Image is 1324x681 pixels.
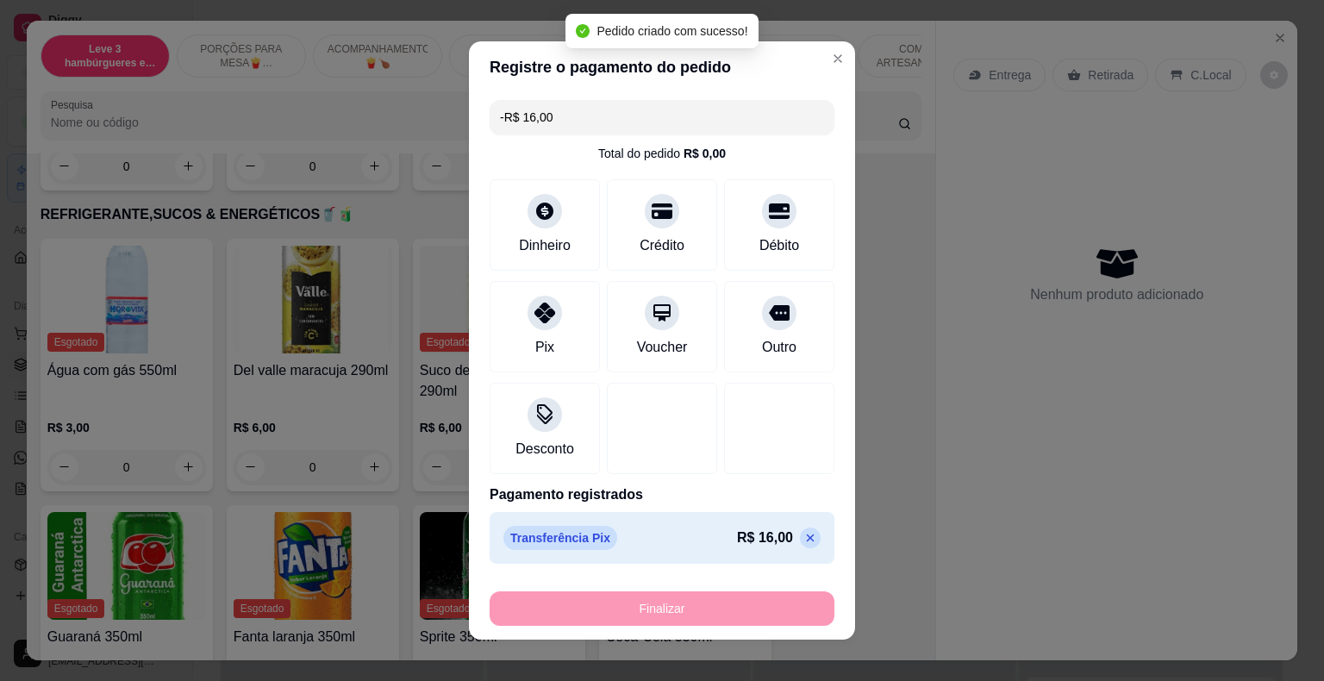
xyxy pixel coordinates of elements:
div: Total do pedido [598,145,726,162]
span: check-circle [576,24,590,38]
div: R$ 0,00 [684,145,726,162]
p: Transferência Pix [503,526,617,550]
div: Dinheiro [519,235,571,256]
p: Pagamento registrados [490,484,834,505]
div: Crédito [640,235,684,256]
div: Outro [762,337,796,358]
span: Pedido criado com sucesso! [596,24,747,38]
p: R$ 16,00 [737,528,793,548]
div: Pix [535,337,554,358]
div: Débito [759,235,799,256]
div: Desconto [515,439,574,459]
input: Ex.: hambúrguer de cordeiro [500,100,824,134]
div: Voucher [637,337,688,358]
header: Registre o pagamento do pedido [469,41,855,93]
button: Close [824,45,852,72]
